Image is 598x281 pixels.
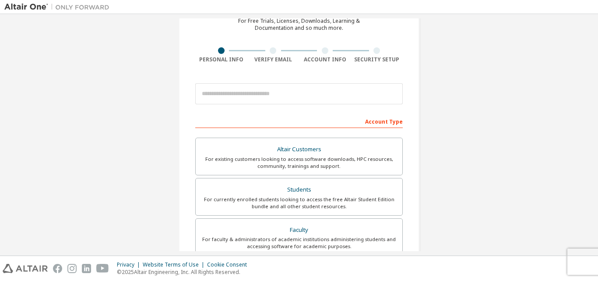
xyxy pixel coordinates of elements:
img: altair_logo.svg [3,264,48,273]
div: For Free Trials, Licenses, Downloads, Learning & Documentation and so much more. [238,18,360,32]
div: Website Terms of Use [143,261,207,268]
div: For faculty & administrators of academic institutions administering students and accessing softwa... [201,236,397,250]
img: linkedin.svg [82,264,91,273]
div: Cookie Consent [207,261,252,268]
p: © 2025 Altair Engineering, Inc. All Rights Reserved. [117,268,252,276]
div: Faculty [201,224,397,236]
img: Altair One [4,3,114,11]
div: Altair Customers [201,143,397,156]
img: instagram.svg [67,264,77,273]
div: Account Type [195,114,403,128]
div: Account Info [299,56,351,63]
div: Students [201,184,397,196]
div: Privacy [117,261,143,268]
img: youtube.svg [96,264,109,273]
div: For existing customers looking to access software downloads, HPC resources, community, trainings ... [201,156,397,170]
div: For currently enrolled students looking to access the free Altair Student Edition bundle and all ... [201,196,397,210]
div: Verify Email [247,56,299,63]
div: Personal Info [195,56,247,63]
img: facebook.svg [53,264,62,273]
div: Security Setup [351,56,403,63]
